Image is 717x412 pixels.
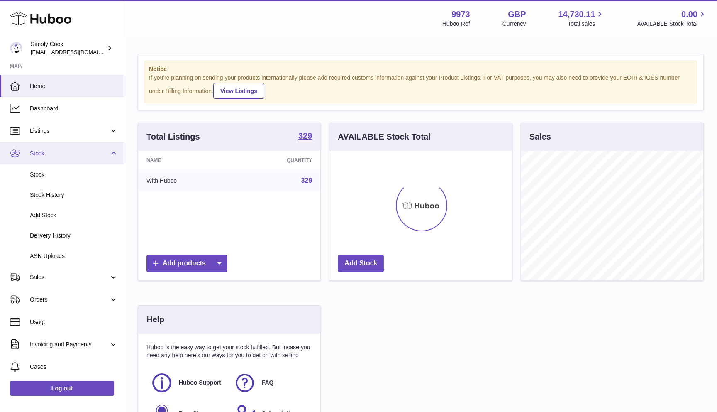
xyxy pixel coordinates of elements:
div: Simply Cook [31,40,105,56]
a: FAQ [234,372,308,394]
span: Huboo Support [179,379,221,387]
span: Invoicing and Payments [30,341,109,348]
span: Orders [30,296,109,304]
span: Total sales [568,20,605,28]
span: 0.00 [681,9,697,20]
span: AVAILABLE Stock Total [637,20,707,28]
strong: 9973 [451,9,470,20]
a: Huboo Support [151,372,225,394]
th: Quantity [234,151,321,170]
span: FAQ [262,379,274,387]
h3: Total Listings [146,131,200,142]
a: 329 [301,177,312,184]
strong: GBP [508,9,526,20]
span: Listings [30,127,109,135]
a: Log out [10,381,114,396]
span: Sales [30,273,109,281]
span: Home [30,82,118,90]
span: Cases [30,363,118,371]
span: Stock [30,171,118,179]
span: Stock [30,150,109,157]
h3: AVAILABLE Stock Total [338,131,430,142]
th: Name [138,151,234,170]
div: Currency [502,20,526,28]
strong: Notice [149,65,693,73]
td: With Huboo [138,170,234,191]
span: Stock History [30,191,118,199]
a: 0.00 AVAILABLE Stock Total [637,9,707,28]
a: Add Stock [338,255,384,272]
img: internalAdmin-9973@internal.huboo.com [10,42,22,54]
span: 14,730.11 [558,9,595,20]
span: Delivery History [30,232,118,240]
a: 329 [298,132,312,142]
h3: Help [146,314,164,325]
a: Add products [146,255,227,272]
strong: 329 [298,132,312,140]
div: Huboo Ref [442,20,470,28]
p: Huboo is the easy way to get your stock fulfilled. But incase you need any help here's our ways f... [146,343,312,359]
h3: Sales [529,131,551,142]
a: View Listings [213,83,264,99]
span: Dashboard [30,105,118,113]
span: Add Stock [30,211,118,219]
span: ASN Uploads [30,252,118,260]
span: [EMAIL_ADDRESS][DOMAIN_NAME] [31,49,122,55]
div: If you're planning on sending your products internationally please add required customs informati... [149,74,693,99]
a: 14,730.11 Total sales [558,9,605,28]
span: Usage [30,318,118,326]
